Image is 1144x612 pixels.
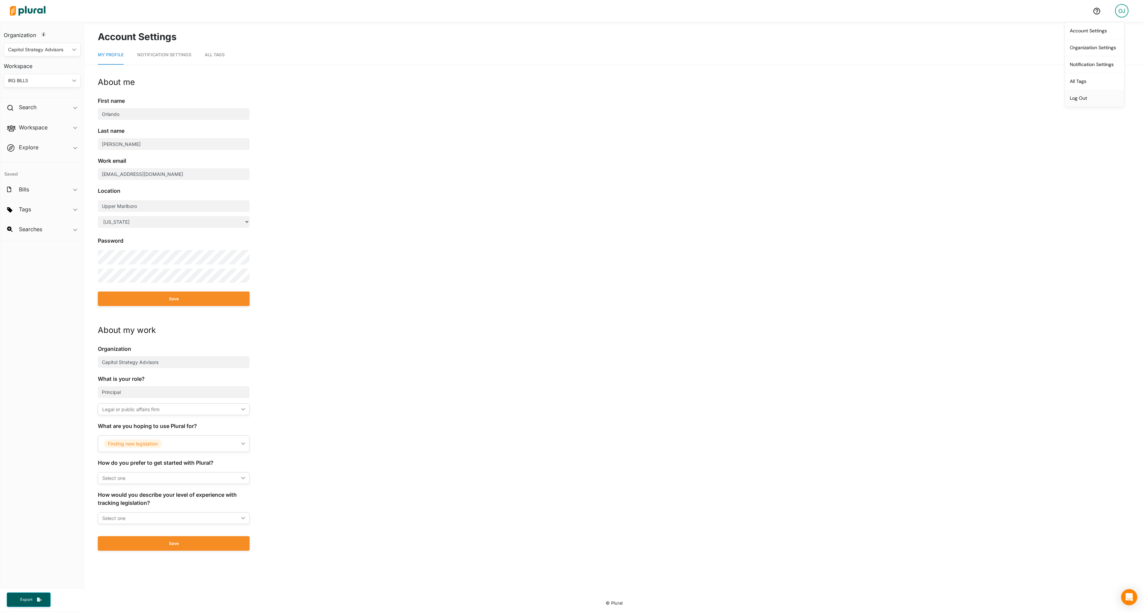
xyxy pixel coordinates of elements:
small: © Plural [606,601,623,606]
a: Account Settings [1065,22,1124,39]
div: Open Intercom Messenger [1121,589,1137,605]
a: Notification Settings [137,45,191,65]
a: Notification Settings [1065,56,1124,73]
input: Work email [98,168,250,180]
h1: Account Settings [98,30,1131,44]
div: Legal or public affairs firm [102,406,238,413]
div: About me [98,76,300,88]
div: Organization [98,345,250,353]
div: Capitol Strategy Advisors [8,46,69,53]
span: Notification Settings [137,52,191,57]
h2: Workspace [19,124,48,131]
div: What are you hoping to use Plural for? [98,422,250,430]
div: About my work [98,324,300,336]
a: All Tags [205,45,225,65]
h4: Saved [0,162,84,179]
div: Tooltip anchor [40,31,47,37]
div: Work email [98,157,250,165]
a: All Tags [1065,73,1124,90]
span: Finding new legislation [104,439,162,448]
div: First name [98,97,250,105]
div: Select one [102,475,238,482]
input: Job title [98,386,250,398]
div: How do you prefer to get started with Plural? [98,459,250,467]
div: Password [98,237,123,245]
div: Last name [98,127,250,135]
div: How would you describe your level of experience with tracking legislation? [98,491,250,507]
button: Save [98,536,250,551]
a: My Profile [98,45,124,65]
h2: Tags [19,206,31,213]
a: Log Out [1065,90,1124,106]
h2: Searches [19,225,42,233]
h2: Explore [19,144,38,151]
input: Last name [98,138,250,150]
button: Export [7,592,51,607]
button: Save [98,292,250,306]
h3: Organization [4,25,81,40]
div: What is your role? [98,375,250,383]
h2: Bills [19,186,29,193]
div: Location [98,187,250,195]
span: My Profile [98,52,124,57]
a: Organization Settings [1065,39,1124,56]
div: OJ [1115,4,1128,18]
input: First name [98,108,250,120]
a: OJ [1110,1,1134,20]
h2: Search [19,103,36,111]
h3: Workspace [4,56,81,71]
input: City [98,200,250,212]
div: IRG BILLS [8,77,69,84]
div: Select one [102,515,238,522]
span: Export [16,597,37,603]
input: Organization name [98,356,250,368]
span: All Tags [205,52,225,57]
